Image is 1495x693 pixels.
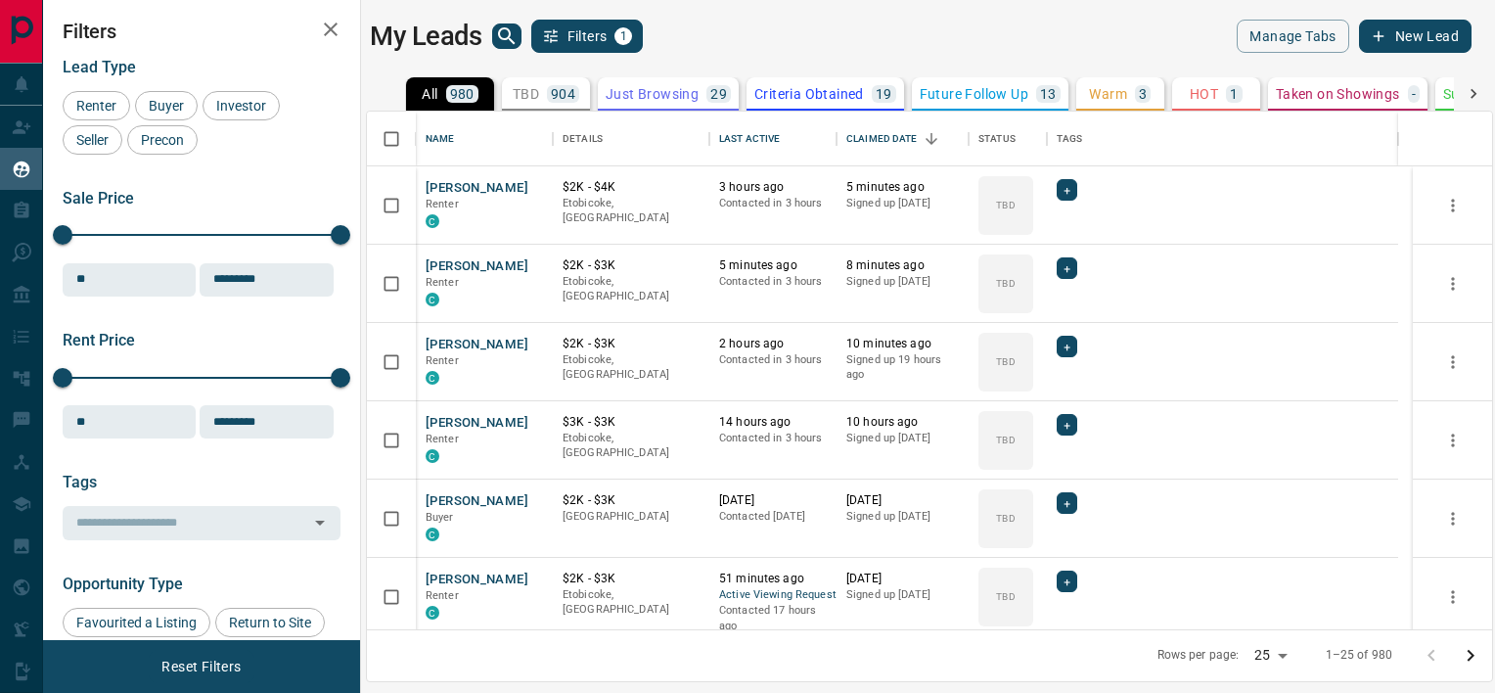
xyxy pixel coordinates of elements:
p: Etobicoke, [GEOGRAPHIC_DATA] [563,196,700,226]
p: 904 [551,87,575,101]
div: Seller [63,125,122,155]
p: 8 minutes ago [846,257,959,274]
p: Signed up [DATE] [846,587,959,603]
p: 10 minutes ago [846,336,959,352]
p: Contacted in 3 hours [719,196,827,211]
p: 2 hours ago [719,336,827,352]
div: Renter [63,91,130,120]
button: more [1438,504,1468,533]
span: Seller [69,132,115,148]
div: condos.ca [426,293,439,306]
span: Opportunity Type [63,575,183,593]
button: Go to next page [1451,636,1490,675]
button: Filters1 [531,20,644,53]
span: Renter [426,589,459,602]
button: [PERSON_NAME] [426,571,528,589]
p: TBD [996,276,1015,291]
p: Just Browsing [606,87,699,101]
button: [PERSON_NAME] [426,257,528,276]
p: 980 [450,87,475,101]
button: more [1438,347,1468,377]
div: + [1057,257,1077,279]
p: 3 hours ago [719,179,827,196]
span: Rent Price [63,331,135,349]
p: TBD [996,433,1015,447]
div: condos.ca [426,214,439,228]
p: TBD [996,511,1015,526]
p: [GEOGRAPHIC_DATA] [563,509,700,525]
p: TBD [996,198,1015,212]
div: Claimed Date [837,112,969,166]
p: [DATE] [719,492,827,509]
p: - [1412,87,1416,101]
div: condos.ca [426,371,439,385]
button: more [1438,426,1468,455]
div: Details [553,112,709,166]
div: + [1057,492,1077,514]
div: Return to Site [215,608,325,637]
p: Contacted in 3 hours [719,431,827,446]
p: Etobicoke, [GEOGRAPHIC_DATA] [563,587,700,618]
div: Claimed Date [846,112,918,166]
p: Signed up [DATE] [846,274,959,290]
div: Precon [127,125,198,155]
div: 25 [1246,641,1293,670]
div: Last Active [709,112,837,166]
p: TBD [513,87,539,101]
div: condos.ca [426,528,439,541]
p: 14 hours ago [719,414,827,431]
p: Etobicoke, [GEOGRAPHIC_DATA] [563,431,700,461]
span: Return to Site [222,615,318,630]
div: Investor [203,91,280,120]
p: $2K - $3K [563,257,700,274]
span: + [1064,337,1070,356]
span: Renter [426,198,459,210]
p: Etobicoke, [GEOGRAPHIC_DATA] [563,352,700,383]
h2: Filters [63,20,340,43]
p: 5 minutes ago [719,257,827,274]
span: Tags [63,473,97,491]
p: 10 hours ago [846,414,959,431]
p: $2K - $3K [563,336,700,352]
div: + [1057,179,1077,201]
div: Name [426,112,455,166]
button: Manage Tabs [1237,20,1348,53]
p: 51 minutes ago [719,571,827,587]
p: Contacted in 3 hours [719,274,827,290]
button: Open [306,509,334,536]
p: Rows per page: [1157,647,1240,664]
div: Buyer [135,91,198,120]
p: Signed up 19 hours ago [846,352,959,383]
p: 29 [710,87,727,101]
span: Favourited a Listing [69,615,204,630]
button: [PERSON_NAME] [426,179,528,198]
h1: My Leads [370,21,482,52]
p: Contacted 17 hours ago [719,603,827,633]
p: Future Follow Up [920,87,1028,101]
span: Investor [209,98,273,114]
p: 13 [1040,87,1057,101]
div: condos.ca [426,449,439,463]
span: Precon [134,132,191,148]
p: Signed up [DATE] [846,431,959,446]
span: Renter [426,433,459,445]
div: Status [969,112,1047,166]
p: Contacted in 3 hours [719,352,827,368]
span: + [1064,415,1070,435]
div: + [1057,336,1077,357]
p: Criteria Obtained [754,87,864,101]
div: Name [416,112,553,166]
button: search button [492,23,521,49]
p: $3K - $3K [563,414,700,431]
p: Contacted [DATE] [719,509,827,525]
div: + [1057,571,1077,592]
button: New Lead [1359,20,1472,53]
div: Favourited a Listing [63,608,210,637]
span: Renter [426,276,459,289]
span: Lead Type [63,58,136,76]
span: Renter [69,98,123,114]
span: Renter [426,354,459,367]
p: Etobicoke, [GEOGRAPHIC_DATA] [563,274,700,304]
button: [PERSON_NAME] [426,414,528,433]
span: Sale Price [63,189,134,208]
